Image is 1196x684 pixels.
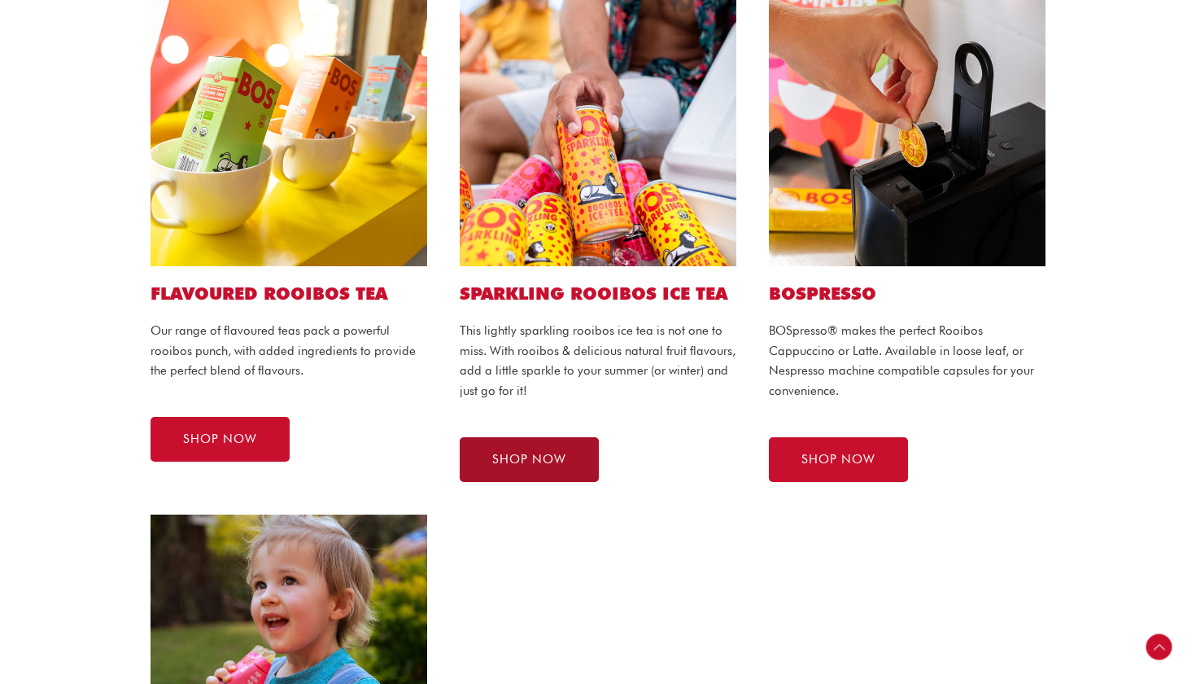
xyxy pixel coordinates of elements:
a: SHOP NOW [769,437,908,482]
a: SHOP NOW [460,437,599,482]
p: This lightly sparkling rooibos ice tea is not one to miss. With rooibos & delicious natural fruit... [460,321,736,401]
p: BOSpresso® makes the perfect Rooibos Cappuccino or Latte. Available in loose leaf, or Nespresso m... [769,321,1045,401]
span: SHOP NOW [801,454,875,466]
h2: Flavoured ROOIBOS TEA [151,283,427,305]
p: Our range of flavoured teas pack a powerful rooibos punch, with added ingredients to provide the ... [151,321,427,381]
a: SHOP NOW [151,417,290,462]
h2: SPARKLING ROOIBOS ICE TEA [460,283,736,305]
h2: BOSPRESSO [769,283,1045,305]
span: SHOP NOW [183,433,257,445]
span: SHOP NOW [492,454,566,466]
